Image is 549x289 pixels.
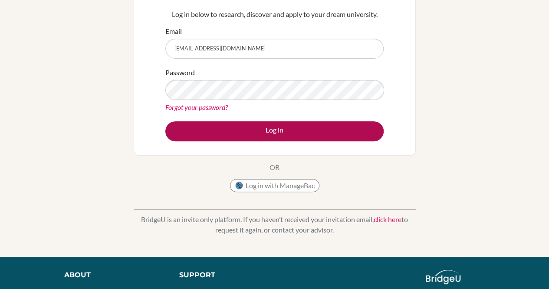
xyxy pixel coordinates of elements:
a: click here [374,215,401,223]
img: logo_white@2x-f4f0deed5e89b7ecb1c2cc34c3e3d731f90f0f143d5ea2071677605dd97b5244.png [426,270,461,284]
div: Support [179,270,266,280]
div: About [64,270,160,280]
button: Log in [165,121,384,141]
a: Forgot your password? [165,103,228,111]
p: BridgeU is an invite only platform. If you haven’t received your invitation email, to request it ... [134,214,416,235]
label: Password [165,67,195,78]
button: Log in with ManageBac [230,179,319,192]
p: Log in below to research, discover and apply to your dream university. [165,9,384,20]
label: Email [165,26,182,37]
p: OR [270,162,279,173]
